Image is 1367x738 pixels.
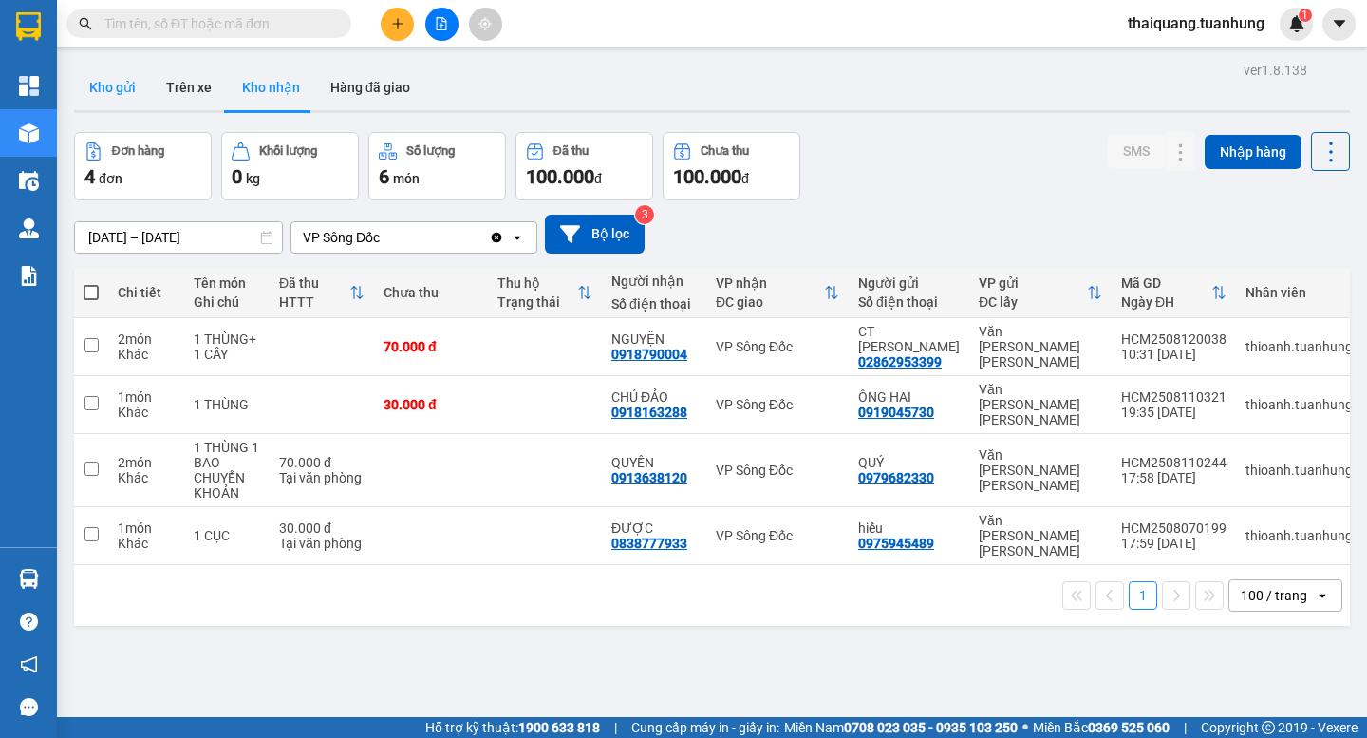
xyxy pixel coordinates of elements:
div: CT MECOM [858,324,960,354]
span: đ [594,171,602,186]
sup: 3 [635,205,654,224]
span: caret-down [1331,15,1348,32]
button: aim [469,8,502,41]
button: Chưa thu100.000đ [663,132,800,200]
button: Đã thu100.000đ [515,132,653,200]
button: plus [381,8,414,41]
div: thioanh.tuanhung [1245,463,1353,478]
button: Đơn hàng4đơn [74,132,212,200]
svg: Clear value [489,230,504,245]
span: 0 [232,165,242,188]
button: caret-down [1322,8,1356,41]
button: Kho gửi [74,65,151,110]
div: ver 1.8.138 [1244,60,1307,81]
button: Số lượng6món [368,132,506,200]
div: Chưa thu [384,285,478,300]
div: QUÝ [858,455,960,470]
div: thioanh.tuanhung [1245,528,1353,543]
img: warehouse-icon [19,123,39,143]
span: kg [246,171,260,186]
span: question-circle [20,613,38,631]
span: Miền Nam [784,717,1018,738]
span: đ [741,171,749,186]
div: Văn [PERSON_NAME] [PERSON_NAME] [979,447,1102,493]
span: Miền Bắc [1033,717,1170,738]
span: ⚪️ [1022,724,1028,731]
div: Chưa thu [701,144,749,158]
div: VP Sông Đốc [716,339,839,354]
div: NGUYỆN [611,331,697,347]
th: Toggle SortBy [969,268,1112,318]
div: Văn [PERSON_NAME] [PERSON_NAME] [979,324,1102,369]
div: 0975945489 [858,536,934,551]
input: Tìm tên, số ĐT hoặc mã đơn [104,13,328,34]
div: Số lượng [406,144,455,158]
strong: 1900 633 818 [518,720,600,735]
span: message [20,698,38,716]
strong: 0708 023 035 - 0935 103 250 [844,720,1018,735]
span: | [1184,717,1187,738]
div: hiếu [858,520,960,536]
div: QUYỀN [611,455,697,470]
div: 0919045730 [858,405,934,420]
div: Người nhận [611,274,697,289]
span: | [614,717,617,738]
div: 0918790004 [611,347,687,362]
span: Hỗ trợ kỹ thuật: [425,717,600,738]
th: Toggle SortBy [706,268,849,318]
button: Hàng đã giao [315,65,425,110]
div: 1 món [118,520,175,536]
div: Tại văn phòng [279,536,365,551]
img: warehouse-icon [19,171,39,191]
div: Trạng thái [497,294,577,310]
div: Ghi chú [194,294,260,310]
strong: 0369 525 060 [1088,720,1170,735]
div: 70.000 đ [384,339,478,354]
button: file-add [425,8,459,41]
span: file-add [435,17,448,30]
div: HTTT [279,294,349,310]
span: 1 [1301,9,1308,22]
div: 0918163288 [611,405,687,420]
div: 19:35 [DATE] [1121,405,1227,420]
div: 1 món [118,389,175,405]
div: VP Sông Đốc [303,228,380,247]
div: HCM2508070199 [1121,520,1227,536]
div: Chi tiết [118,285,175,300]
div: 0979682330 [858,470,934,485]
div: 0838777933 [611,536,687,551]
div: HCM2508110321 [1121,389,1227,405]
span: 100.000 [526,165,594,188]
div: Khác [118,347,175,362]
div: 17:58 [DATE] [1121,470,1227,485]
div: VP Sông Đốc [716,528,839,543]
div: 70.000 đ [279,455,365,470]
svg: open [1315,588,1330,603]
button: Trên xe [151,65,227,110]
div: Khác [118,470,175,485]
div: ÔNG HAI [858,389,960,405]
div: Văn [PERSON_NAME] [PERSON_NAME] [979,382,1102,427]
div: 1 CỤC [194,528,260,543]
sup: 1 [1299,9,1312,22]
div: Khác [118,536,175,551]
div: 1 THÙNG [194,397,260,412]
div: VP gửi [979,275,1087,291]
span: notification [20,655,38,673]
img: dashboard-icon [19,76,39,96]
div: Số điện thoại [858,294,960,310]
div: 10:31 [DATE] [1121,347,1227,362]
img: logo-vxr [16,12,41,41]
input: Select a date range. [75,222,282,253]
div: 100 / trang [1241,586,1307,605]
input: Selected VP Sông Đốc. [382,228,384,247]
div: VP Sông Đốc [716,397,839,412]
span: 4 [84,165,95,188]
button: Nhập hàng [1205,135,1301,169]
div: Người gửi [858,275,960,291]
span: 6 [379,165,389,188]
div: Nhân viên [1245,285,1353,300]
span: copyright [1262,721,1275,734]
span: plus [391,17,404,30]
div: VP Sông Đốc [716,463,839,478]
